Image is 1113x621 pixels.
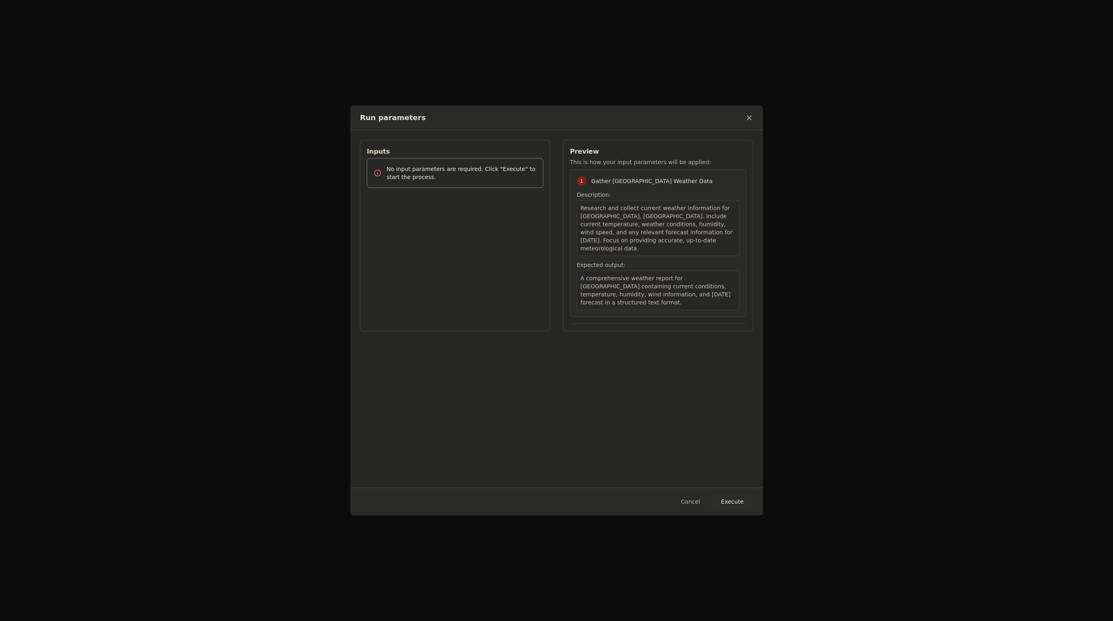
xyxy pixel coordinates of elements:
span: A comprehensive weather report for [GEOGRAPHIC_DATA] containing current conditions, temperature, ... [580,275,731,306]
button: Execute [711,494,753,509]
h2: Run parameters [360,112,426,123]
span: Expected output: [577,262,625,268]
span: Description: [577,192,610,198]
button: Cancel [675,494,706,509]
h3: Preview [570,147,746,156]
span: Gather [GEOGRAPHIC_DATA] Weather Data [591,177,712,185]
p: No input parameters are required. Click "Execute" to start the process. [386,165,536,181]
h3: Inputs [367,147,543,156]
div: 1 [577,176,586,186]
p: This is how your input parameters will be applied: [570,158,746,166]
span: Research and collect current weather information for [GEOGRAPHIC_DATA], [GEOGRAPHIC_DATA]. Includ... [580,205,733,252]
